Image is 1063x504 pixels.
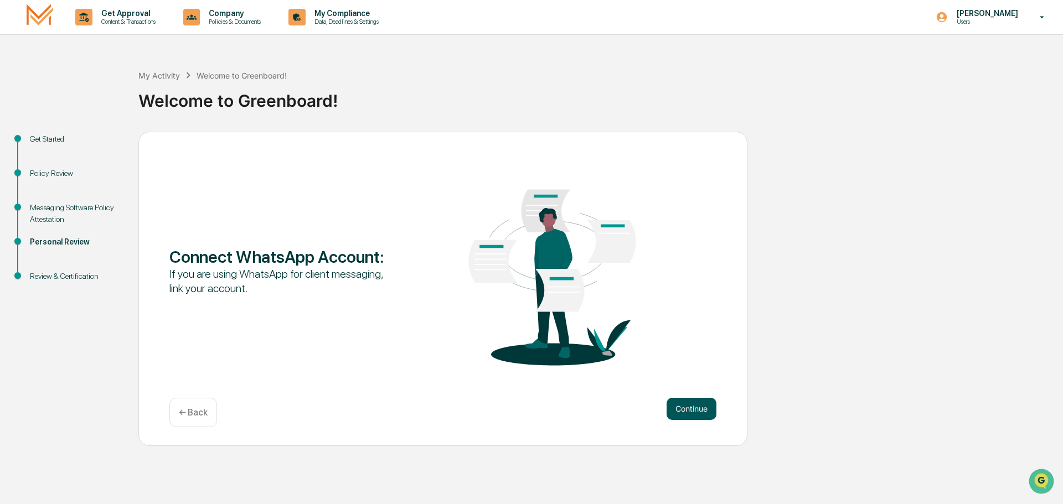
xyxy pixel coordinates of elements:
[169,247,388,267] div: Connect WhatsApp Account :
[197,71,287,80] div: Welcome to Greenboard!
[30,202,121,225] div: Messaging Software Policy Attestation
[78,187,134,196] a: Powered byPylon
[91,139,137,150] span: Attestations
[11,141,20,149] div: 🖐️
[11,162,20,170] div: 🔎
[27,4,53,30] img: logo
[92,18,161,25] p: Content & Transactions
[179,407,208,418] p: ← Back
[30,236,121,248] div: Personal Review
[11,23,202,41] p: How can we help?
[76,135,142,155] a: 🗄️Attestations
[200,18,266,25] p: Policies & Documents
[11,85,31,105] img: 1746055101610-c473b297-6a78-478c-a979-82029cc54cd1
[1028,467,1057,497] iframe: Open customer support
[30,168,121,179] div: Policy Review
[443,156,662,384] img: Connect WhatsApp Account
[80,141,89,149] div: 🗄️
[138,71,180,80] div: My Activity
[200,9,266,18] p: Company
[948,9,1024,18] p: [PERSON_NAME]
[7,156,74,176] a: 🔎Data Lookup
[169,267,388,295] div: If you are using WhatsApp for client messaging, link your account.
[30,271,121,282] div: Review & Certification
[948,18,1024,25] p: Users
[306,18,384,25] p: Data, Deadlines & Settings
[22,139,71,150] span: Preclearance
[306,9,384,18] p: My Compliance
[667,398,716,420] button: Continue
[38,85,182,96] div: Start new chat
[22,160,70,172] span: Data Lookup
[110,188,134,196] span: Pylon
[30,133,121,145] div: Get Started
[138,82,1057,111] div: Welcome to Greenboard!
[92,9,161,18] p: Get Approval
[38,96,140,105] div: We're available if you need us!
[7,135,76,155] a: 🖐️Preclearance
[188,88,202,101] button: Start new chat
